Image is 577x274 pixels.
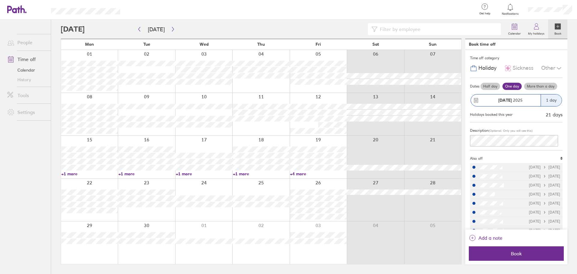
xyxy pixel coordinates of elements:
input: Filter by employee [377,23,497,35]
div: Other [541,63,563,74]
label: Calendar [505,30,524,35]
label: Book [551,30,565,35]
label: Half day [481,83,500,90]
span: Wed [200,42,209,47]
a: My holidays [524,20,548,39]
div: [DATE] [DATE] [529,201,560,205]
button: Book [469,246,564,261]
a: Calendar [2,65,51,75]
span: Get help [475,12,495,15]
span: 8 [560,156,563,161]
div: Time off category [470,54,563,63]
label: My holidays [524,30,548,35]
a: Settings [2,106,51,118]
button: Add a note [469,233,502,243]
span: Thu [257,42,265,47]
div: [DATE] [DATE] [529,210,560,214]
label: One day [502,83,522,90]
span: Also off [470,156,483,161]
div: Holidays booked this year [470,112,513,117]
span: Fri [316,42,321,47]
span: Description [470,128,489,133]
button: [DATE] 20251 day [470,91,563,109]
a: Notifications [501,3,520,16]
span: Sat [372,42,379,47]
a: +1 more [118,171,175,177]
div: 1 day [541,94,562,106]
a: +1 more [233,171,289,177]
span: Add a note [478,233,502,243]
a: +1 more [61,171,118,177]
a: +1 more [176,171,232,177]
a: People [2,36,51,48]
a: History [2,75,51,85]
div: [DATE] [DATE] [529,219,560,223]
label: More than a day [524,83,557,90]
div: [DATE] [DATE] [529,192,560,196]
span: Sun [429,42,437,47]
a: Time off [2,53,51,65]
span: Notifications [501,12,520,16]
span: Book [473,251,560,256]
span: Sickness [513,65,533,71]
span: Holiday [478,65,496,71]
div: [DATE] [DATE] [529,183,560,187]
span: Tue [143,42,150,47]
button: [DATE] [143,24,169,34]
a: Tools [2,89,51,101]
a: +4 more [290,171,347,177]
a: Book [548,20,567,39]
div: [DATE] [DATE] [529,228,560,232]
strong: [DATE] [498,97,512,103]
div: 21 days [546,112,563,117]
div: Book time off [469,42,496,47]
div: [DATE] [DATE] [529,165,560,169]
span: Mon [85,42,94,47]
span: Dates [470,84,479,88]
a: Calendar [505,20,524,39]
span: (Optional. Only you will see this) [489,129,533,133]
span: 2025 [498,98,523,103]
div: [DATE] [DATE] [529,174,560,178]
